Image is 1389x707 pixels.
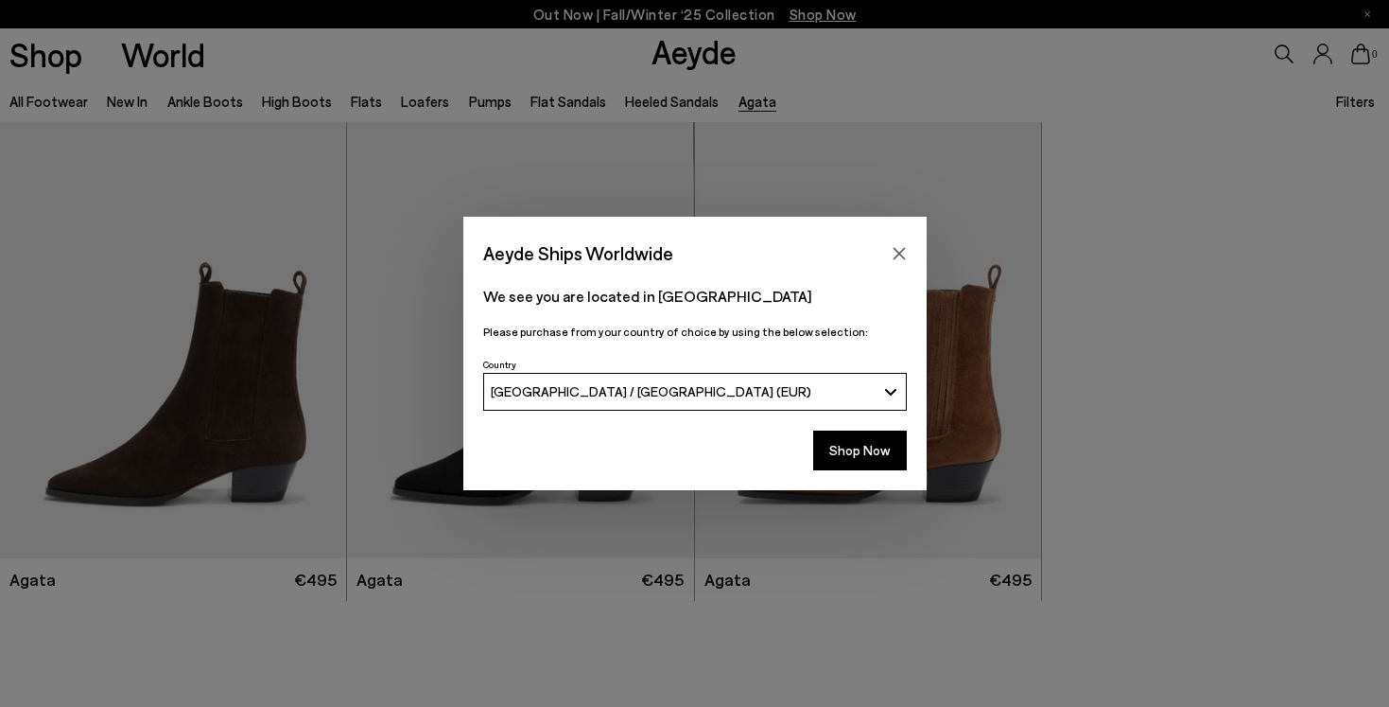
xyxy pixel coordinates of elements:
span: Aeyde Ships Worldwide [483,237,673,270]
button: Close [885,239,913,268]
p: Please purchase from your country of choice by using the below selection: [483,323,907,341]
p: We see you are located in [GEOGRAPHIC_DATA] [483,285,907,308]
button: Shop Now [813,431,907,470]
span: Country [483,359,516,370]
span: [GEOGRAPHIC_DATA] / [GEOGRAPHIC_DATA] (EUR) [491,383,811,399]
